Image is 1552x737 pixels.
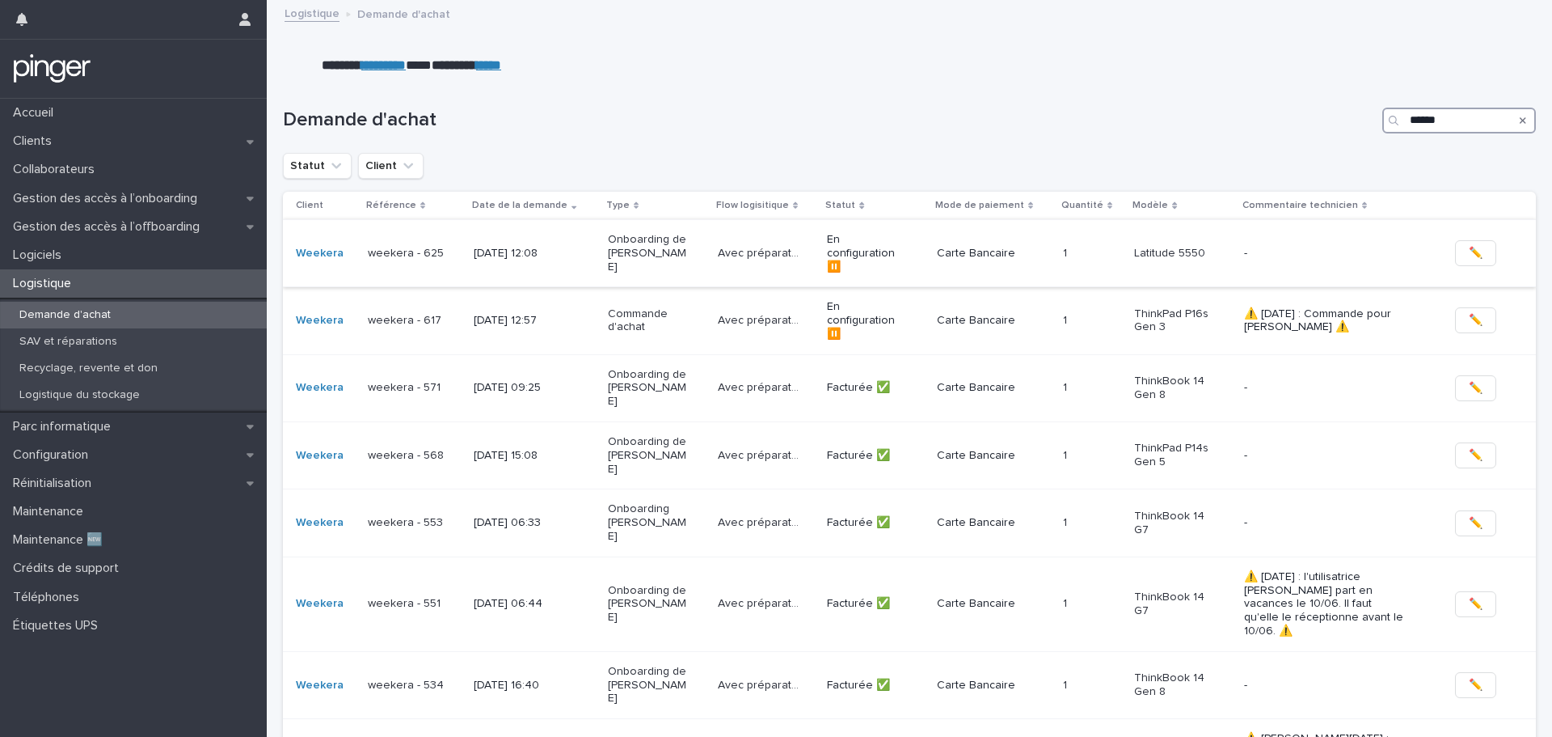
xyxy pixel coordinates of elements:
p: 1 [1063,378,1070,395]
p: Avec préparation 🛠️ [718,378,802,395]
p: Facturée ✅ [827,449,908,463]
p: weekera - 571 [368,381,449,395]
tr: Weekera weekera - 551[DATE] 06:44Onboarding de [PERSON_NAME]Avec préparation 🛠️Avec préparation 🛠... [283,557,1536,651]
p: weekera - 534 [368,679,449,693]
a: Weekera [296,247,344,260]
p: ⚠️ [DATE] : l'utilisatrice [PERSON_NAME] part en vacances le 10/06. Il faut qu'elle le réceptionn... [1244,570,1406,638]
p: En configuration ⏸️ [827,233,908,273]
p: Crédits de support [6,561,132,576]
p: Mode de paiement [935,197,1024,214]
p: Type [606,197,630,214]
p: 1 [1063,676,1070,693]
button: ✏️ [1455,672,1496,698]
span: ✏️ [1469,515,1482,532]
tr: Weekera weekera - 534[DATE] 16:40Onboarding de [PERSON_NAME]Avec préparation 🛠️Avec préparation 🛠... [283,651,1536,718]
input: Search [1382,108,1536,133]
p: 1 [1063,244,1070,260]
button: Statut [283,153,352,179]
p: ThinkBook 14 G7 [1134,510,1215,537]
p: Logiciels [6,248,74,263]
button: ✏️ [1455,443,1496,468]
p: ThinkBook 14 Gen 8 [1134,375,1215,402]
a: Weekera [296,381,344,395]
p: - [1244,381,1406,395]
tr: Weekera weekera - 617[DATE] 12:57Commande d'achatAvec préparation 🛠️Avec préparation 🛠️ En config... [283,287,1536,354]
span: ✏️ [1469,245,1482,261]
span: ✏️ [1469,312,1482,328]
p: Avec préparation 🛠️ [718,513,802,530]
p: Demande d'achat [6,308,124,322]
p: Avec préparation 🛠️ [718,446,802,463]
tr: Weekera weekera - 625[DATE] 12:08Onboarding de [PERSON_NAME]Avec préparation 🛠️Avec préparation 🛠... [283,219,1536,286]
p: Carte Bancaire [937,679,1018,693]
p: Onboarding de [PERSON_NAME] [608,584,689,625]
tr: Weekera weekera - 553[DATE] 06:33Onboarding [PERSON_NAME]Avec préparation 🛠️Avec préparation 🛠️ F... [283,489,1536,557]
p: - [1244,449,1406,463]
p: [DATE] 12:08 [474,247,555,260]
p: Avec préparation 🛠️ [718,594,802,611]
p: Accueil [6,105,66,121]
p: Onboarding [PERSON_NAME] [608,502,689,543]
p: Quantité [1061,197,1103,214]
p: - [1244,516,1406,530]
a: Weekera [296,449,344,463]
p: Carte Bancaire [937,516,1018,530]
button: ✏️ [1455,591,1496,617]
p: Onboarding de [PERSON_NAME] [608,665,689,705]
p: Commentaire technicien [1242,197,1358,214]
p: 1 [1063,311,1070,328]
p: Commande d'achat [608,307,689,335]
p: Facturée ✅ [827,597,908,611]
p: Configuration [6,447,101,463]
p: Collaborateurs [6,162,108,177]
button: Client [358,153,424,179]
p: [DATE] 06:44 [474,597,555,611]
p: ThinkBook 14 G7 [1134,591,1215,618]
p: ThinkPad P14s Gen 5 [1134,442,1215,469]
p: weekera - 551 [368,597,449,611]
p: Client [296,197,323,214]
a: Weekera [296,597,344,611]
p: 1 [1063,446,1070,463]
p: Logistique [6,276,84,291]
p: Onboarding de [PERSON_NAME] [608,435,689,476]
p: Carte Bancaire [937,449,1018,463]
button: ✏️ [1455,510,1496,536]
p: Flow logisitique [716,197,789,214]
p: Demande d'achat [357,4,450,22]
p: Facturée ✅ [827,381,908,395]
p: [DATE] 09:25 [474,381,555,395]
p: - [1244,679,1406,693]
span: ✏️ [1469,677,1482,693]
button: ✏️ [1455,307,1496,333]
p: Modèle [1132,197,1168,214]
p: Latitude 5550 [1134,247,1215,260]
p: Étiquettes UPS [6,618,111,633]
p: Parc informatique [6,419,124,434]
tr: Weekera weekera - 568[DATE] 15:08Onboarding de [PERSON_NAME]Avec préparation 🛠️Avec préparation 🛠... [283,422,1536,489]
p: Carte Bancaire [937,314,1018,328]
p: weekera - 553 [368,516,449,530]
p: Téléphones [6,590,92,605]
p: ⚠️ [DATE] : Commande pour [PERSON_NAME] ⚠️ [1244,307,1406,335]
h1: Demande d'achat [283,108,1376,132]
span: ✏️ [1469,380,1482,396]
p: Carte Bancaire [937,381,1018,395]
p: Réinitialisation [6,476,104,491]
a: Weekera [296,679,344,693]
p: Maintenance 🆕 [6,532,116,548]
p: Gestion des accès à l’onboarding [6,191,210,206]
p: Recyclage, revente et don [6,362,171,375]
p: 1 [1063,513,1070,530]
p: Gestion des accès à l’offboarding [6,219,213,235]
button: ✏️ [1455,375,1496,401]
p: [DATE] 12:57 [474,314,555,328]
p: ThinkBook 14 Gen 8 [1134,671,1215,699]
a: Weekera [296,516,344,530]
p: Facturée ✅ [827,516,908,530]
p: weekera - 625 [368,247,449,260]
a: Logistique [285,3,339,22]
p: Onboarding de [PERSON_NAME] [608,233,689,273]
img: mTgBEunGTSyRkCgitkcU [13,53,91,85]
